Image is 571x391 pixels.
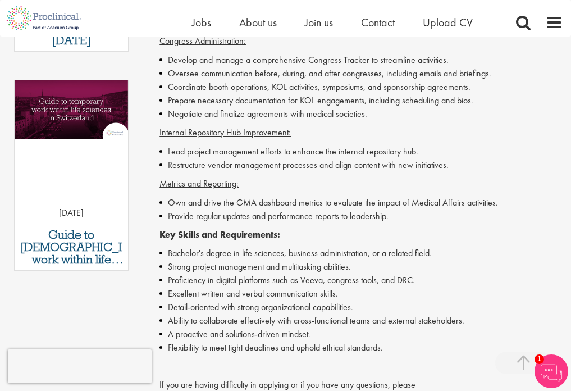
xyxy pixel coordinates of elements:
[535,354,544,364] span: 1
[239,15,277,30] a: About us
[159,301,563,314] li: Detail-oriented with strong organizational capabilities.
[159,260,563,274] li: Strong project management and multitasking abilities.
[159,126,291,138] span: Internal Repository Hub Improvement:
[159,158,563,172] li: Restructure vendor management processes and align content with new initiatives.
[15,80,128,180] a: Link to a post
[159,196,563,210] li: Own and drive the GMA dashboard metrics to evaluate the impact of Medical Affairs activities.
[159,94,563,107] li: Prepare necessary documentation for KOL engagements, including scheduling and bios.
[159,107,563,121] li: Negotiate and finalize agreements with medical societies.
[159,35,246,47] span: Congress Administration:
[159,274,563,287] li: Proficiency in digital platforms such as Veeva, congress tools, and DRC.
[8,349,152,383] iframe: reCAPTCHA
[159,247,563,260] li: Bachelor's degree in life sciences, business administration, or a related field.
[159,145,563,158] li: Lead project management efforts to enhance the internal repository hub.
[159,178,239,189] span: Metrics and Reporting:
[159,341,563,354] li: Flexibility to meet tight deadlines and uphold ethical standards.
[159,210,563,223] li: Provide regular updates and performance reports to leadership.
[192,15,211,30] a: Jobs
[15,207,128,220] p: [DATE]
[159,314,563,328] li: Ability to collaborate effectively with cross-functional teams and external stakeholders.
[423,15,473,30] a: Upload CV
[159,229,280,240] strong: Key Skills and Requirements:
[159,67,563,80] li: Oversee communication before, during, and after congresses, including emails and briefings.
[361,15,395,30] a: Contact
[159,328,563,341] li: A proactive and solutions-driven mindset.
[159,53,563,67] li: Develop and manage a comprehensive Congress Tracker to streamline activities.
[159,287,563,301] li: Excellent written and verbal communication skills.
[305,15,333,30] a: Join us
[20,229,122,266] a: Guide to [DEMOGRAPHIC_DATA] work within life sciences in [GEOGRAPHIC_DATA]
[535,354,568,388] img: Chatbot
[159,80,563,94] li: Coordinate booth operations, KOL activities, symposiums, and sponsorship agreements.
